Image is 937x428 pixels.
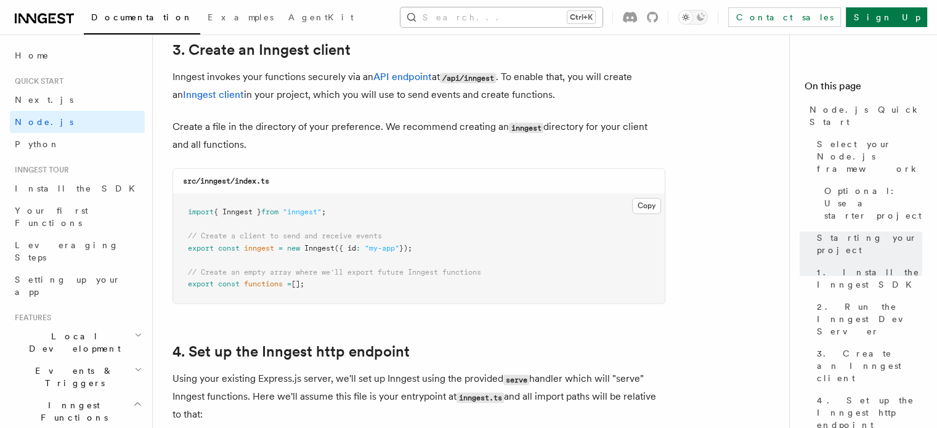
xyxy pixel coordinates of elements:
a: API endpoint [373,71,432,83]
span: = [278,244,283,252]
span: }); [399,244,412,252]
a: 1. Install the Inngest SDK [812,261,922,296]
p: Create a file in the directory of your preference. We recommend creating an directory for your cl... [172,118,665,153]
span: AgentKit [288,12,354,22]
a: Contact sales [728,7,841,27]
span: from [261,208,278,216]
span: Home [15,49,49,62]
code: inngest.ts [456,392,504,403]
span: const [218,280,240,288]
a: Python [10,133,145,155]
p: Inngest invokes your functions securely via an at . To enable that, you will create an in your pr... [172,68,665,103]
button: Events & Triggers [10,360,145,394]
span: new [287,244,300,252]
a: 2. Run the Inngest Dev Server [812,296,922,342]
span: functions [244,280,283,288]
a: 3. Create an Inngest client [812,342,922,389]
span: Events & Triggers [10,365,134,389]
code: serve [503,374,529,385]
span: = [287,280,291,288]
a: Your first Functions [10,200,145,234]
span: Setting up your app [15,275,121,297]
span: Optional: Use a starter project [824,185,922,222]
code: src/inngest/index.ts [183,177,269,185]
a: 3. Create an Inngest client [172,41,351,59]
span: 2. Run the Inngest Dev Server [817,301,922,337]
span: Features [10,313,51,323]
span: export [188,244,214,252]
a: AgentKit [281,4,361,33]
a: Select your Node.js framework [812,133,922,180]
span: Node.js [15,117,73,127]
span: Inngest [304,244,335,252]
span: Documentation [91,12,193,22]
span: []; [291,280,304,288]
a: Documentation [84,4,200,34]
button: Toggle dark mode [678,10,708,25]
span: Node.js Quick Start [809,103,922,128]
a: Install the SDK [10,177,145,200]
a: Leveraging Steps [10,234,145,269]
span: "inngest" [283,208,322,216]
h4: On this page [805,79,922,99]
span: { Inngest } [214,208,261,216]
button: Copy [632,198,661,214]
button: Search...Ctrl+K [400,7,602,27]
span: Examples [208,12,274,22]
a: Starting your project [812,227,922,261]
a: Home [10,44,145,67]
kbd: Ctrl+K [567,11,595,23]
button: Local Development [10,325,145,360]
span: Leveraging Steps [15,240,119,262]
span: ({ id [335,244,356,252]
a: Optional: Use a starter project [819,180,922,227]
code: /api/inngest [440,73,496,83]
span: Local Development [10,330,134,355]
a: Sign Up [846,7,927,27]
a: 4. Set up the Inngest http endpoint [172,343,410,360]
a: Inngest client [183,89,244,100]
code: inngest [509,123,543,133]
span: Next.js [15,95,73,105]
a: Setting up your app [10,269,145,303]
span: "my-app" [365,244,399,252]
span: // Create an empty array where we'll export future Inngest functions [188,268,481,277]
span: // Create a client to send and receive events [188,232,382,240]
p: Using your existing Express.js server, we'll set up Inngest using the provided handler which will... [172,370,665,423]
a: Node.js Quick Start [805,99,922,133]
span: : [356,244,360,252]
span: Inngest Functions [10,399,133,424]
span: Python [15,139,60,149]
span: import [188,208,214,216]
a: Node.js [10,111,145,133]
a: Examples [200,4,281,33]
a: Next.js [10,89,145,111]
span: 1. Install the Inngest SDK [817,266,922,291]
span: Your first Functions [15,206,88,228]
span: Select your Node.js framework [817,138,922,175]
span: const [218,244,240,252]
span: Starting your project [817,232,922,256]
span: ; [322,208,326,216]
span: Install the SDK [15,184,142,193]
span: Inngest tour [10,165,69,175]
span: export [188,280,214,288]
span: Quick start [10,76,63,86]
span: 3. Create an Inngest client [817,347,922,384]
span: inngest [244,244,274,252]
